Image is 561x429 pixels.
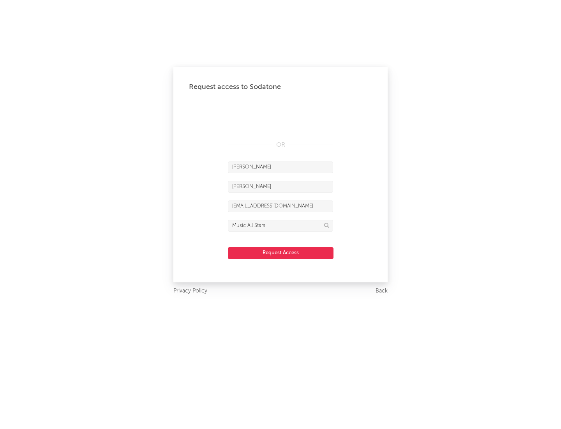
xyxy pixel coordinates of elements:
input: Last Name [228,181,333,193]
div: Request access to Sodatone [189,82,372,92]
a: Privacy Policy [173,286,207,296]
div: OR [228,140,333,150]
input: Division [228,220,333,232]
input: Email [228,200,333,212]
a: Back [376,286,388,296]
input: First Name [228,161,333,173]
button: Request Access [228,247,333,259]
